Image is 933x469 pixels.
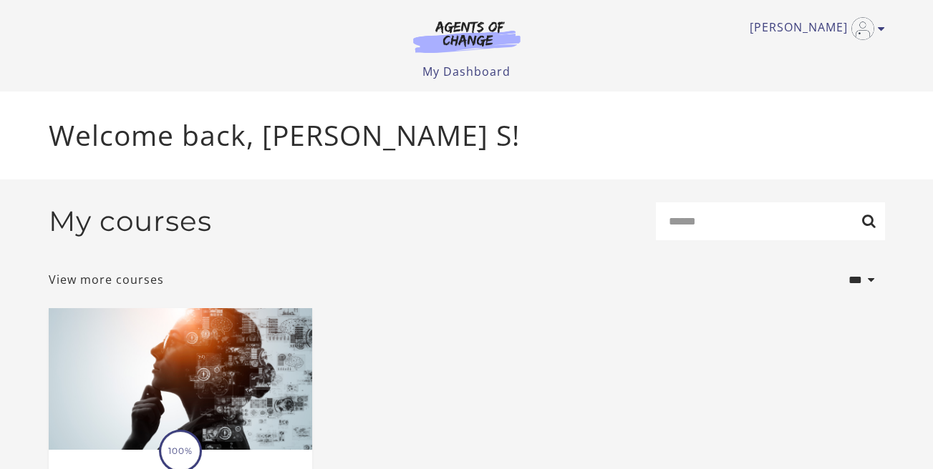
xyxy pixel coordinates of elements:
[49,204,212,238] h2: My courses
[49,271,164,288] a: View more courses
[422,64,511,79] a: My Dashboard
[49,114,885,157] p: Welcome back, [PERSON_NAME] S!
[750,17,878,40] a: Toggle menu
[398,20,536,53] img: Agents of Change Logo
